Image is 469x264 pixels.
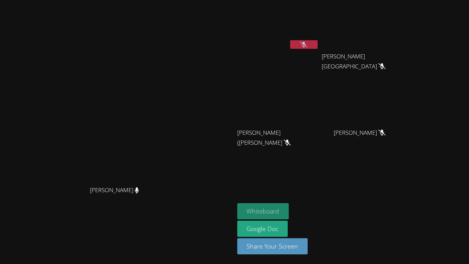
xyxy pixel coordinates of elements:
[334,128,386,138] span: [PERSON_NAME]
[90,185,139,195] span: [PERSON_NAME]
[237,128,313,148] span: [PERSON_NAME] ([PERSON_NAME]
[237,238,308,254] button: Share Your Screen
[237,203,289,219] button: Whiteboard
[237,221,288,237] a: Google Doc
[322,52,398,71] span: [PERSON_NAME][GEOGRAPHIC_DATA]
